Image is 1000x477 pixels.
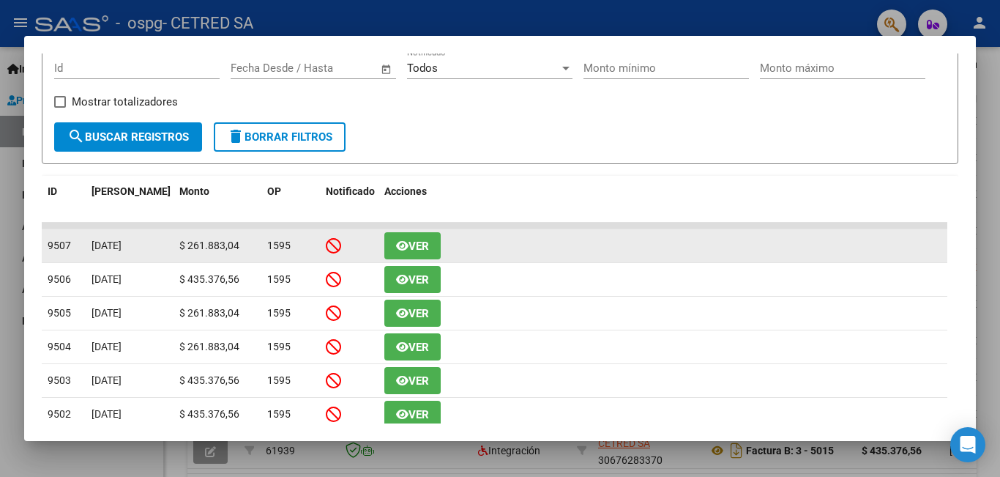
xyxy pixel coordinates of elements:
[54,122,202,152] button: Buscar Registros
[42,176,86,224] datatable-header-cell: ID
[72,93,178,111] span: Mostrar totalizadores
[267,374,291,386] span: 1595
[92,341,122,352] span: [DATE]
[48,307,71,319] span: 9505
[384,367,441,394] button: Ver
[179,408,239,420] span: $ 435.376,56
[408,240,429,253] span: Ver
[267,185,281,197] span: OP
[227,127,245,145] mat-icon: delete
[92,374,122,386] span: [DATE]
[384,185,427,197] span: Acciones
[950,427,985,462] div: Open Intercom Messenger
[407,62,438,75] span: Todos
[214,122,346,152] button: Borrar Filtros
[179,374,239,386] span: $ 435.376,56
[267,341,291,352] span: 1595
[86,176,173,224] datatable-header-cell: Fecha T.
[408,273,429,286] span: Ver
[179,185,209,197] span: Monto
[384,300,441,327] button: Ver
[326,185,375,197] span: Notificado
[92,240,122,251] span: [DATE]
[48,240,71,251] span: 9507
[48,408,71,420] span: 9502
[48,185,57,197] span: ID
[408,307,429,320] span: Ver
[267,408,291,420] span: 1595
[179,341,239,352] span: $ 261.883,04
[173,176,261,224] datatable-header-cell: Monto
[92,273,122,285] span: [DATE]
[179,307,239,319] span: $ 261.883,04
[179,240,239,251] span: $ 261.883,04
[320,176,378,224] datatable-header-cell: Notificado
[303,62,374,75] input: Fecha fin
[384,401,441,428] button: Ver
[92,307,122,319] span: [DATE]
[261,176,320,224] datatable-header-cell: OP
[267,273,291,285] span: 1595
[92,408,122,420] span: [DATE]
[227,130,332,144] span: Borrar Filtros
[48,341,71,352] span: 9504
[267,240,291,251] span: 1595
[92,185,171,197] span: [PERSON_NAME]
[179,273,239,285] span: $ 435.376,56
[67,130,189,144] span: Buscar Registros
[408,341,429,354] span: Ver
[67,127,85,145] mat-icon: search
[408,408,429,421] span: Ver
[384,232,441,259] button: Ver
[384,266,441,293] button: Ver
[231,62,290,75] input: Fecha inicio
[378,61,395,78] button: Open calendar
[378,176,947,224] datatable-header-cell: Acciones
[408,374,429,388] span: Ver
[48,273,71,285] span: 9506
[267,307,291,319] span: 1595
[48,374,71,386] span: 9503
[384,333,441,360] button: Ver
